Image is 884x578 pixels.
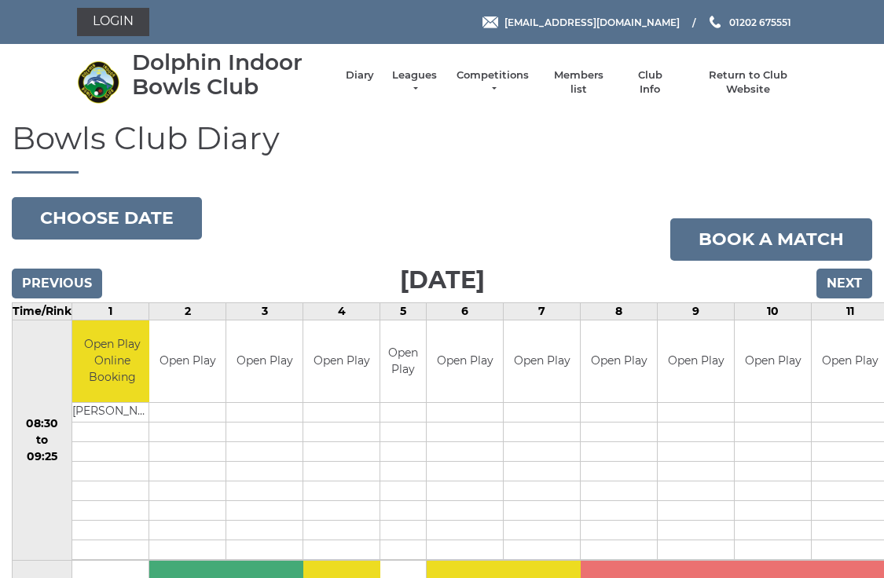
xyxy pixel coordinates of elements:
td: 2 [149,302,226,320]
td: [PERSON_NAME] [72,403,152,423]
input: Previous [12,269,102,298]
td: Open Play Online Booking [72,320,152,403]
td: 9 [658,302,735,320]
td: 4 [303,302,380,320]
img: Dolphin Indoor Bowls Club [77,60,120,104]
td: 08:30 to 09:25 [13,320,72,561]
span: [EMAIL_ADDRESS][DOMAIN_NAME] [504,16,680,27]
a: Login [77,8,149,36]
td: Open Play [735,320,811,403]
td: 5 [380,302,427,320]
a: Diary [346,68,374,82]
td: Open Play [658,320,734,403]
a: Members list [546,68,611,97]
a: Email [EMAIL_ADDRESS][DOMAIN_NAME] [482,15,680,30]
td: Time/Rink [13,302,72,320]
td: Open Play [504,320,580,403]
td: Open Play [303,320,380,403]
a: Leagues [390,68,439,97]
img: Email [482,16,498,28]
td: Open Play [149,320,226,403]
td: Open Play [581,320,657,403]
td: 3 [226,302,303,320]
td: 1 [72,302,149,320]
h1: Bowls Club Diary [12,121,872,174]
button: Choose date [12,197,202,240]
a: Club Info [627,68,673,97]
img: Phone us [710,16,721,28]
td: Open Play [380,320,426,403]
a: Phone us 01202 675551 [707,15,791,30]
a: Return to Club Website [688,68,807,97]
a: Competitions [455,68,530,97]
div: Dolphin Indoor Bowls Club [132,50,330,99]
a: Book a match [670,218,872,261]
td: Open Play [427,320,503,403]
td: 6 [427,302,504,320]
td: 10 [735,302,812,320]
td: Open Play [226,320,303,403]
td: 8 [581,302,658,320]
input: Next [816,269,872,298]
td: 7 [504,302,581,320]
span: 01202 675551 [729,16,791,27]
